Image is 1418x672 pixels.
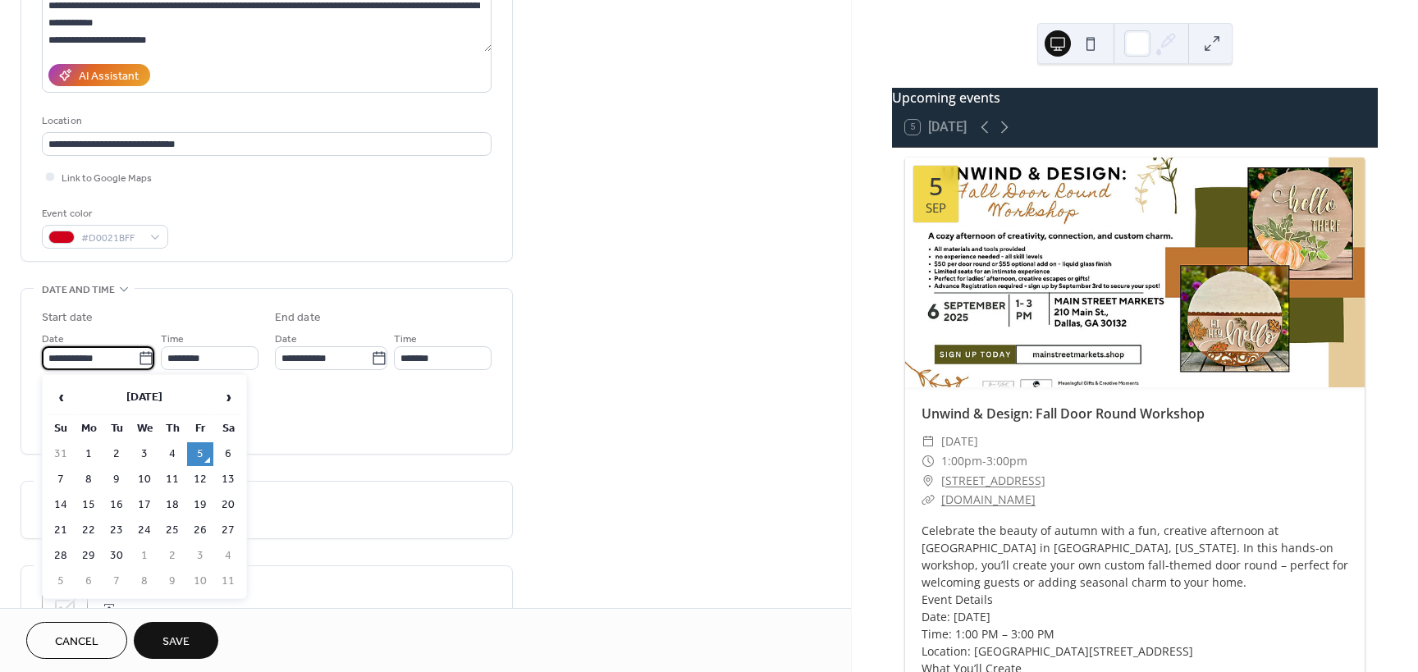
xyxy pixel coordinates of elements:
[48,519,74,542] td: 21
[215,569,241,593] td: 11
[187,468,213,491] td: 12
[48,468,74,491] td: 7
[159,468,185,491] td: 11
[103,468,130,491] td: 9
[187,417,213,441] th: Fr
[159,569,185,593] td: 9
[79,68,139,85] div: AI Assistant
[75,442,102,466] td: 1
[48,442,74,466] td: 31
[42,112,488,130] div: Location
[926,202,946,214] div: Sep
[75,544,102,568] td: 29
[187,544,213,568] td: 3
[215,544,241,568] td: 4
[215,519,241,542] td: 27
[131,493,158,517] td: 17
[42,205,165,222] div: Event color
[48,64,150,86] button: AI Assistant
[215,442,241,466] td: 6
[103,569,130,593] td: 7
[103,442,130,466] td: 2
[131,417,158,441] th: We
[929,174,943,199] div: 5
[75,493,102,517] td: 15
[892,88,1378,107] div: Upcoming events
[275,331,297,348] span: Date
[55,633,98,651] span: Cancel
[81,230,142,247] span: #D0021BFF
[159,519,185,542] td: 25
[187,569,213,593] td: 10
[75,380,213,415] th: [DATE]
[941,491,1036,507] a: [DOMAIN_NAME]
[187,493,213,517] td: 19
[48,544,74,568] td: 28
[48,381,73,414] span: ‹
[982,451,986,471] span: -
[134,622,218,659] button: Save
[941,471,1045,491] a: [STREET_ADDRESS]
[131,442,158,466] td: 3
[103,493,130,517] td: 16
[986,451,1027,471] span: 3:00pm
[48,493,74,517] td: 14
[75,569,102,593] td: 6
[103,544,130,568] td: 30
[159,493,185,517] td: 18
[42,281,115,299] span: Date and time
[187,519,213,542] td: 26
[75,468,102,491] td: 8
[922,490,935,510] div: ​
[187,442,213,466] td: 5
[48,569,74,593] td: 5
[941,451,982,471] span: 1:00pm
[275,309,321,327] div: End date
[42,331,64,348] span: Date
[42,309,93,327] div: Start date
[159,442,185,466] td: 4
[131,569,158,593] td: 8
[62,170,152,187] span: Link to Google Maps
[941,432,978,451] span: [DATE]
[922,451,935,471] div: ​
[103,519,130,542] td: 23
[161,331,184,348] span: Time
[215,417,241,441] th: Sa
[131,468,158,491] td: 10
[131,544,158,568] td: 1
[215,468,241,491] td: 13
[216,381,240,414] span: ›
[394,331,417,348] span: Time
[75,519,102,542] td: 22
[103,417,130,441] th: Tu
[922,405,1205,423] a: Unwind & Design: Fall Door Round Workshop
[26,622,127,659] button: Cancel
[922,471,935,491] div: ​
[215,493,241,517] td: 20
[131,519,158,542] td: 24
[922,432,935,451] div: ​
[75,417,102,441] th: Mo
[162,633,190,651] span: Save
[159,544,185,568] td: 2
[159,417,185,441] th: Th
[48,417,74,441] th: Su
